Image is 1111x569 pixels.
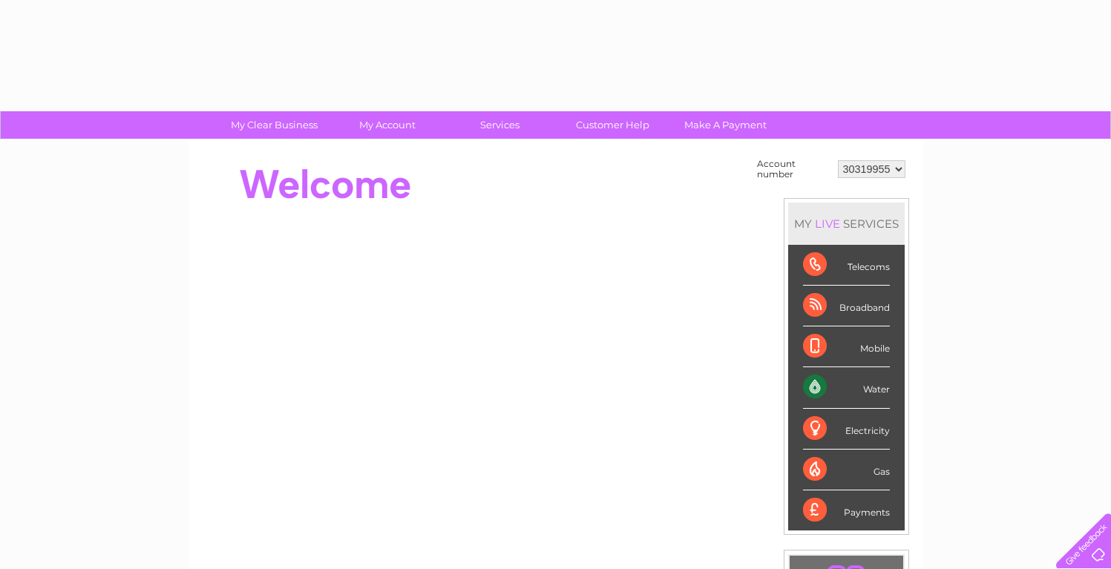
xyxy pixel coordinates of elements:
div: Electricity [803,409,890,450]
div: LIVE [812,217,843,231]
a: Make A Payment [664,111,787,139]
div: Telecoms [803,245,890,286]
a: My Clear Business [213,111,335,139]
div: Broadband [803,286,890,326]
div: MY SERVICES [788,203,905,245]
td: Account number [753,155,834,183]
div: Gas [803,450,890,490]
a: Services [439,111,561,139]
a: Customer Help [551,111,674,139]
div: Payments [803,490,890,530]
div: Water [803,367,890,408]
div: Mobile [803,326,890,367]
a: My Account [326,111,448,139]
